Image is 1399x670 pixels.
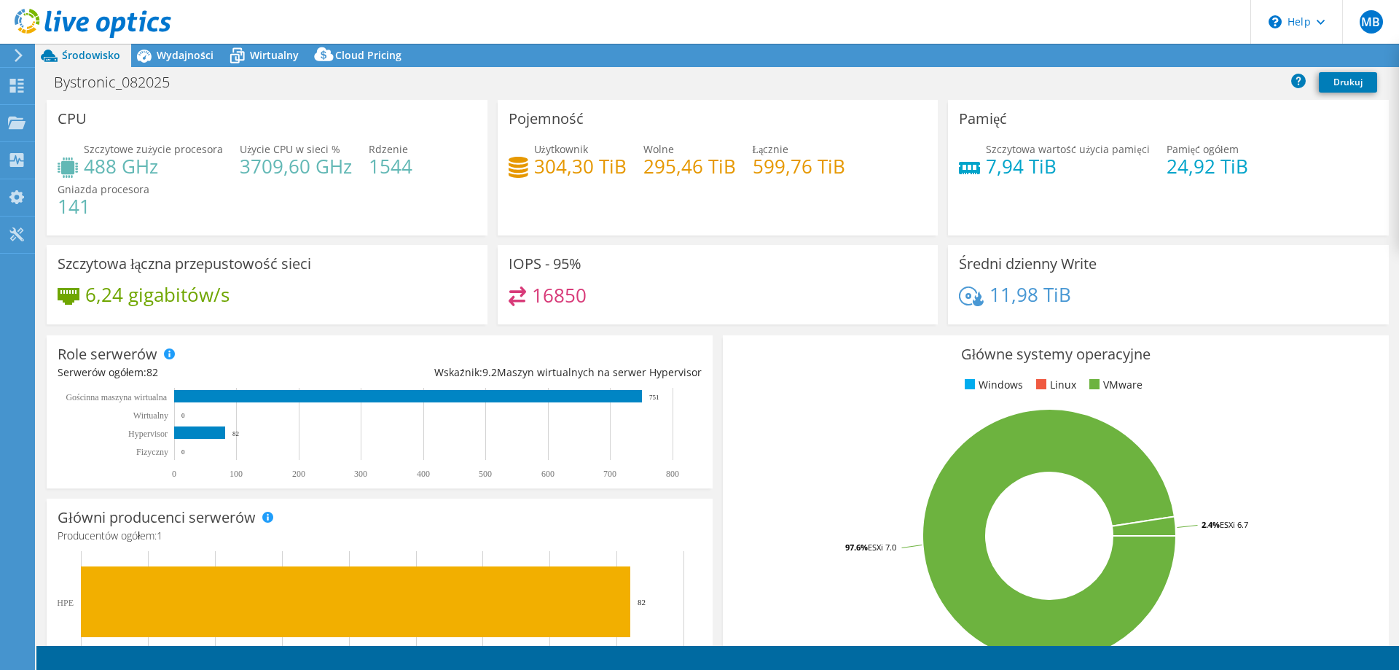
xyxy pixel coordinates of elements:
h3: Średni dzienny Write [959,256,1097,272]
h3: CPU [58,111,87,127]
text: 300 [354,469,367,479]
h4: 6,24 gigabitów/s [85,287,230,303]
span: Pamięć ogółem [1167,142,1239,156]
h4: 1544 [369,158,412,174]
span: Wydajności [157,48,213,62]
span: 82 [146,365,158,379]
div: Serwerów ogółem: [58,365,380,381]
span: Szczytowa wartość użycia pamięci [986,142,1149,156]
h4: 16850 [532,287,587,303]
tspan: 2.4% [1202,519,1220,530]
text: 400 [417,469,430,479]
h4: 304,30 TiB [534,158,627,174]
span: Łącznie [753,142,789,156]
text: 0 [172,469,176,479]
span: Użytkownik [534,142,588,156]
span: Gniazda procesora [58,182,149,196]
h4: 295,46 TiB [643,158,736,174]
span: Środowisko [62,48,120,62]
text: 82 [638,598,646,607]
text: 0 [181,448,185,456]
text: 200 [292,469,305,479]
text: Hypervisor [128,429,168,439]
tspan: 97.6% [845,542,868,553]
h4: 3709,60 GHz [240,158,352,174]
text: Wirtualny [133,410,168,421]
li: Linux [1032,377,1076,393]
h4: Producentów ogółem: [58,528,702,544]
span: Rdzenie [369,142,408,156]
text: 751 [649,394,659,401]
div: Wskaźnik: Maszyn wirtualnych na serwer Hypervisor [380,365,702,381]
text: 800 [666,469,679,479]
h1: Bystronic_082025 [47,74,192,90]
text: 600 [541,469,554,479]
h3: Główne systemy operacyjne [734,346,1378,362]
span: 1 [157,529,162,542]
h4: 11,98 TiB [990,287,1071,303]
h3: Pamięć [959,111,1007,127]
span: MB [1360,10,1383,34]
h4: 141 [58,198,149,214]
span: Szczytowe zużycie procesora [84,142,223,156]
span: Użycie CPU w sieci % [240,142,340,156]
li: Windows [961,377,1023,393]
h3: IOPS - 95% [509,256,581,272]
h4: 24,92 TiB [1167,158,1248,174]
h4: 599,76 TiB [753,158,845,174]
tspan: ESXi 7.0 [868,542,896,553]
text: Fizyczny [136,447,168,457]
text: 0 [181,412,185,419]
span: 9.2 [482,365,497,379]
a: Drukuj [1319,72,1377,93]
text: HPE [57,598,74,608]
h3: Role serwerów [58,346,157,362]
span: Wirtualny [250,48,299,62]
text: Gościnna maszyna wirtualna [66,392,167,402]
h3: Pojemność [509,111,584,127]
span: Cloud Pricing [335,48,401,62]
span: Wolne [643,142,674,156]
h4: 7,94 TiB [986,158,1149,174]
li: VMware [1086,377,1143,393]
text: 82 [232,430,239,437]
svg: \n [1269,15,1282,28]
text: 100 [230,469,243,479]
tspan: ESXi 6.7 [1220,519,1248,530]
h4: 488 GHz [84,158,223,174]
h3: Szczytowa łączna przepustowość sieci [58,256,311,272]
text: 700 [603,469,616,479]
h3: Główni producenci serwerów [58,510,256,526]
text: 500 [479,469,492,479]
